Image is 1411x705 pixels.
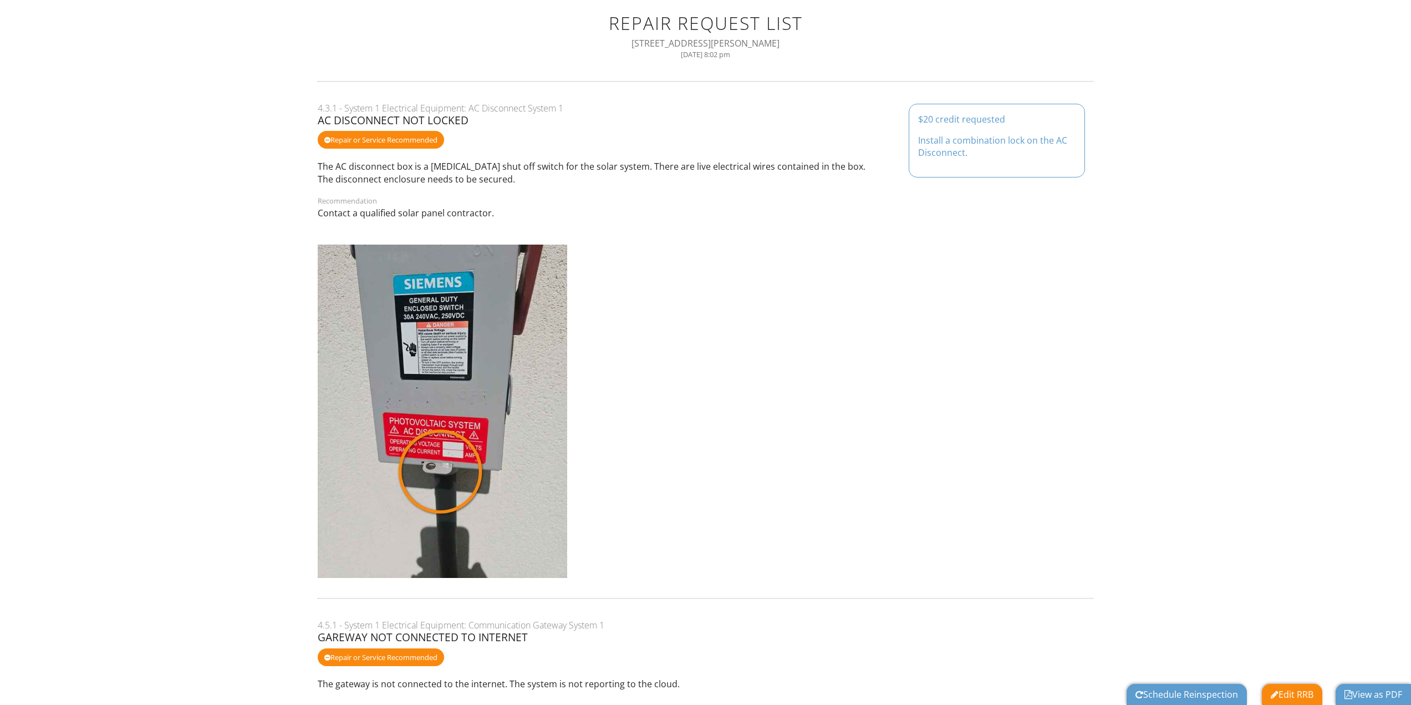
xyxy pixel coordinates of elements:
[1135,688,1238,701] a: Schedule Reinspection
[318,648,444,666] div: Repair or Service Recommended
[318,102,1094,114] div: 4.3.1 - System 1 Electrical Equipment: AC Disconnect System 1
[318,207,1094,219] p: Contact a qualified solar panel contractor.
[1344,688,1402,701] a: View as PDF
[318,196,377,206] label: Recommendation
[318,245,568,578] img: 8947651%2Freports%2Fd6801055-abc3-4d9b-8898-1ed91900826f%2Fphotos%2F54e92029-1041-5bd8-95cf-95f7f...
[318,631,1094,643] div: Gareway Not Connected to Internet
[318,619,1094,631] div: 4.5.1 - System 1 Electrical Equipment: Communication Gateway System 1
[331,13,1081,33] h1: Repair Request List
[331,50,1081,59] div: [DATE] 8:02 pm
[318,114,1094,126] div: AC Disconnect not Locked
[1271,688,1313,701] a: Edit RRB
[331,37,1081,49] div: [STREET_ADDRESS][PERSON_NAME]
[318,678,1094,690] p: The gateway is not connected to the internet. The system is not reporting to the cloud.
[918,134,1076,159] p: Install a combination lock on the AC Disconnect.
[918,113,1076,125] div: $20 credit requested
[318,131,444,149] div: Repair or Service Recommended
[318,160,1094,185] p: The AC disconnect box is a [MEDICAL_DATA] shut off switch for the solar system. There are live el...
